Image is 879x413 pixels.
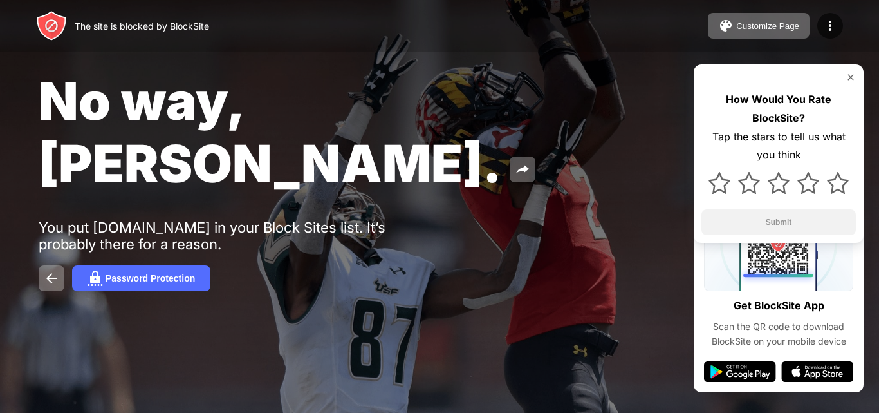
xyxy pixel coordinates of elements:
[797,172,819,194] img: star.svg
[701,90,856,128] div: How Would You Rate BlockSite?
[39,70,502,195] span: No way, [PERSON_NAME].
[701,128,856,165] div: Tap the stars to tell us what you think
[701,209,856,235] button: Submit
[822,18,838,34] img: menu-icon.svg
[515,162,530,177] img: share.svg
[718,18,734,34] img: pallet.svg
[738,172,760,194] img: star.svg
[846,72,856,82] img: rate-us-close.svg
[736,21,799,31] div: Customize Page
[827,172,849,194] img: star.svg
[39,219,436,253] div: You put [DOMAIN_NAME] in your Block Sites list. It’s probably there for a reason.
[768,172,790,194] img: star.svg
[781,361,853,382] img: app-store.svg
[75,21,209,32] div: The site is blocked by BlockSite
[708,13,810,39] button: Customize Page
[708,172,730,194] img: star.svg
[704,361,776,382] img: google-play.svg
[36,10,67,41] img: header-logo.svg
